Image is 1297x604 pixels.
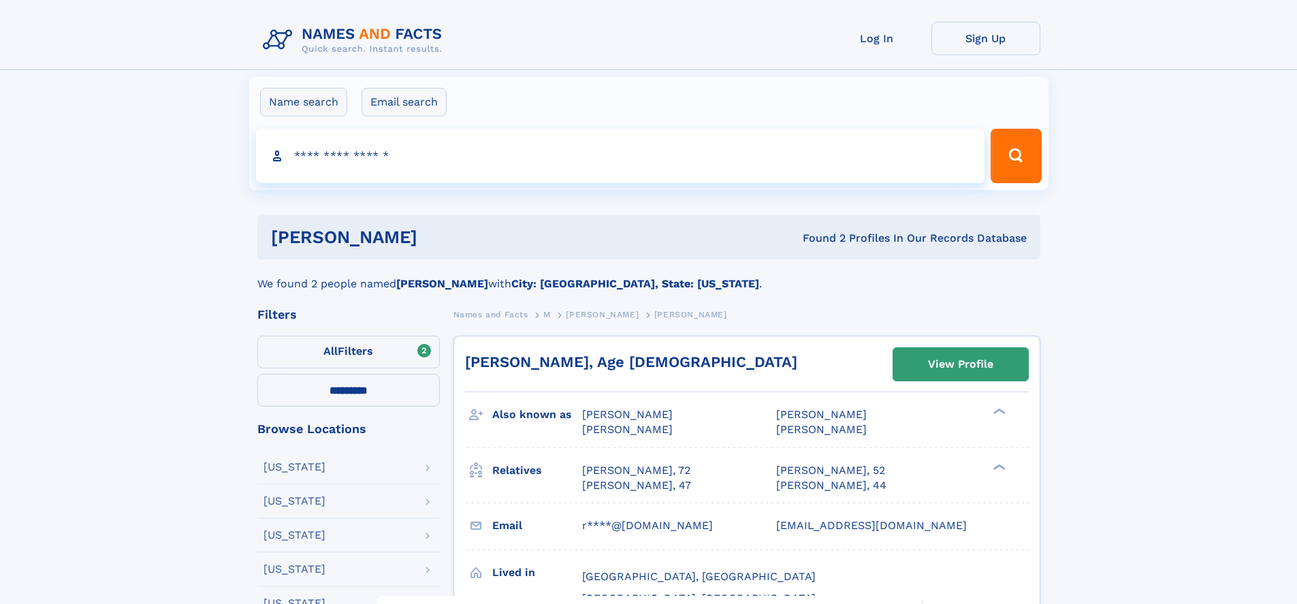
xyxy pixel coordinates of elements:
div: Browse Locations [257,423,440,435]
a: [PERSON_NAME], 72 [582,463,690,478]
div: View Profile [928,349,993,380]
a: [PERSON_NAME], 44 [776,478,886,493]
span: [PERSON_NAME] [776,408,867,421]
a: View Profile [893,348,1028,381]
a: [PERSON_NAME], 52 [776,463,885,478]
a: Names and Facts [453,306,528,323]
input: search input [256,129,985,183]
span: M [543,310,551,319]
div: [US_STATE] [263,496,325,507]
a: Log In [822,22,931,55]
b: City: [GEOGRAPHIC_DATA], State: [US_STATE] [511,277,759,290]
span: [PERSON_NAME] [654,310,727,319]
img: Logo Names and Facts [257,22,453,59]
span: [PERSON_NAME] [582,423,673,436]
label: Name search [260,88,347,116]
h1: [PERSON_NAME] [271,229,610,246]
a: [PERSON_NAME], 47 [582,478,691,493]
h3: Lived in [492,561,582,584]
span: All [323,345,338,357]
button: Search Button [991,129,1041,183]
a: Sign Up [931,22,1040,55]
h3: Also known as [492,403,582,426]
span: [PERSON_NAME] [582,408,673,421]
a: M [543,306,551,323]
label: Filters [257,336,440,368]
div: ❯ [990,407,1006,416]
a: [PERSON_NAME] [566,306,639,323]
div: We found 2 people named with . [257,259,1040,292]
span: [PERSON_NAME] [776,423,867,436]
span: [EMAIL_ADDRESS][DOMAIN_NAME] [776,519,967,532]
label: Email search [362,88,447,116]
div: Found 2 Profiles In Our Records Database [610,231,1027,246]
h3: Relatives [492,459,582,482]
b: [PERSON_NAME] [396,277,488,290]
div: [US_STATE] [263,564,325,575]
span: [GEOGRAPHIC_DATA], [GEOGRAPHIC_DATA] [582,570,816,583]
span: [PERSON_NAME] [566,310,639,319]
h3: Email [492,514,582,537]
div: Filters [257,308,440,321]
div: [US_STATE] [263,530,325,541]
a: [PERSON_NAME], Age [DEMOGRAPHIC_DATA] [465,353,797,370]
div: ❯ [990,462,1006,471]
div: [US_STATE] [263,462,325,473]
